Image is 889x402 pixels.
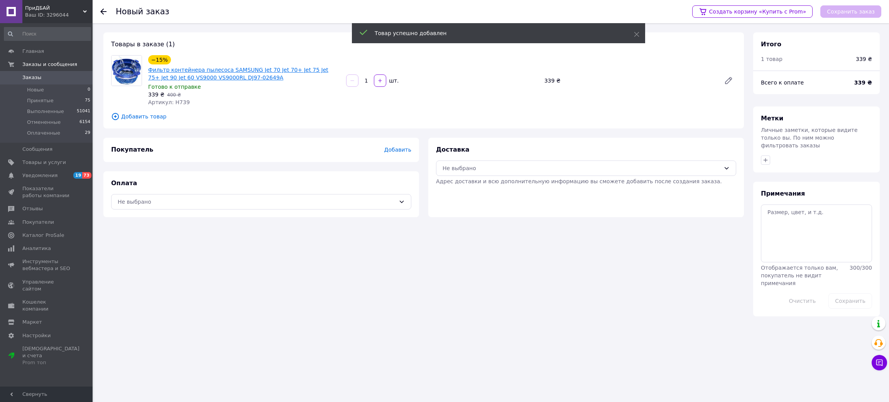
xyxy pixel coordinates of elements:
[22,205,43,212] span: Отзывы
[111,146,153,153] span: Покупатель
[854,79,872,86] span: 339 ₴
[761,127,858,149] span: Личные заметки, которые видите только вы. По ним можно фильтровать заказы
[111,41,175,48] span: Товары в заказе (1)
[88,86,90,93] span: 0
[22,232,64,239] span: Каталог ProSale
[112,56,142,86] img: Фильтр контейнера пылесоса SAMSUNG Jet 70 Jet 70+ Jet 75 Jet 75+ Jet 90 Jet 60 VS9000 VS9000RL DJ...
[761,265,838,286] span: Отображается только вам, покупатель не видит примечания
[436,146,470,153] span: Доставка
[22,159,66,166] span: Товары и услуги
[27,119,61,126] span: Отмененные
[22,258,71,272] span: Инструменты вебмастера и SEO
[384,147,411,153] span: Добавить
[79,119,90,126] span: 6154
[375,29,615,37] div: Товар успешно добавлен
[22,219,54,226] span: Покупатели
[148,55,171,64] div: −15%
[22,61,77,68] span: Заказы и сообщения
[116,8,169,16] div: Новый заказ
[118,198,395,206] div: Не выбрано
[111,179,137,187] span: Оплата
[22,48,44,55] span: Главная
[22,185,71,199] span: Показатели работы компании
[27,108,64,115] span: Выполненные
[148,84,201,90] span: Готово к отправке
[111,112,736,121] span: Добавить товар
[22,319,42,326] span: Маркет
[761,190,805,197] span: Примечания
[27,97,54,104] span: Принятые
[73,172,82,179] span: 19
[22,74,41,81] span: Заказы
[148,91,164,98] span: 339 ₴
[82,172,91,179] span: 73
[761,115,783,122] span: Метки
[22,345,79,367] span: [DEMOGRAPHIC_DATA] и счета
[850,265,872,271] span: 300 / 300
[25,5,83,12] span: ПриДБАЙ
[4,27,91,41] input: Поиск
[692,5,813,18] a: Создать корзину «Купить с Prom»
[541,75,718,86] div: 339 ₴
[443,164,720,172] div: Не выбрано
[22,279,71,292] span: Управление сайтом
[167,92,181,98] span: 400 ₴
[761,56,783,62] span: 1 товар
[761,41,781,48] span: Итого
[85,97,90,104] span: 75
[387,77,399,84] div: шт.
[27,86,44,93] span: Новые
[25,12,93,19] div: Ваш ID: 3296044
[872,355,887,370] button: Чат с покупателем
[721,73,736,88] a: Редактировать
[85,130,90,137] span: 29
[22,332,51,339] span: Настройки
[27,130,60,137] span: Оплаченные
[22,146,52,153] span: Сообщения
[148,67,328,81] a: Фильтр контейнера пылесоса SAMSUNG Jet 70 Jet 70+ Jet 75 Jet 75+ Jet 90 Jet 60 VS9000 VS9000RL DJ...
[148,99,190,105] span: Артикул: H739
[77,108,90,115] span: 51041
[100,8,106,15] div: Вернуться назад
[436,178,722,184] span: Адрес доставки и всю дополнительную информацию вы сможете добавить после создания заказа.
[761,79,854,86] div: Всего к оплате
[22,359,79,366] div: Prom топ
[22,299,71,312] span: Кошелек компании
[22,245,51,252] span: Аналитика
[22,172,57,179] span: Уведомления
[856,55,872,63] span: 339 ₴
